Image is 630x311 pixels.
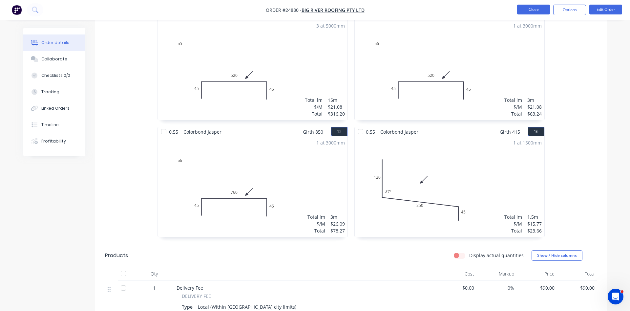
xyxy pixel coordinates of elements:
[527,227,542,234] div: $23.66
[330,213,345,220] div: 3m
[23,133,85,149] button: Profitability
[307,220,325,227] div: $/M
[105,252,128,259] div: Products
[330,227,345,234] div: $78.27
[305,110,323,117] div: Total
[439,284,474,291] span: $0.00
[553,5,586,15] button: Options
[513,139,542,146] div: 1 at 1500mm
[177,285,203,291] span: Delivery Fee
[12,5,22,15] img: Factory
[527,110,542,117] div: $63.24
[328,103,345,110] div: $21.08
[307,213,325,220] div: Total lm
[504,97,522,103] div: Total lm
[135,267,174,280] div: Qty
[504,213,522,220] div: Total lm
[436,267,477,280] div: Cost
[608,289,623,304] iframe: Intercom live chat
[328,97,345,103] div: 15m
[23,100,85,117] button: Linked Orders
[527,213,542,220] div: 1.5m
[41,105,70,111] div: Linked Orders
[363,127,378,137] span: 0.55
[330,220,345,227] div: $26.09
[504,220,522,227] div: $/M
[41,122,59,128] div: Timeline
[23,51,85,67] button: Collaborate
[158,137,347,237] div: p645760451 at 3000mmTotal lm$/MTotal3m$26.09$78.27
[331,127,347,136] button: 15
[517,5,550,14] button: Close
[303,127,323,137] span: Girth 850
[560,284,595,291] span: $90.00
[532,250,582,261] button: Show / Hide columns
[527,220,542,227] div: $15.77
[41,89,59,95] div: Tracking
[528,127,544,136] button: 16
[302,7,365,13] a: BIG RIVER ROOFING PTY LTD
[41,73,70,78] div: Checklists 0/0
[41,138,66,144] div: Profitability
[182,293,211,300] span: DELIVERY FEE
[23,84,85,100] button: Tracking
[307,227,325,234] div: Total
[305,97,323,103] div: Total lm
[519,284,555,291] span: $90.00
[316,139,345,146] div: 1 at 3000mm
[166,127,181,137] span: 0.55
[23,67,85,84] button: Checklists 0/0
[153,284,156,291] span: 1
[479,284,514,291] span: 0%
[477,267,517,280] div: Markup
[355,20,544,120] div: p645520451 at 3000mmTotal lm$/MTotal3m$21.08$63.24
[589,5,622,14] button: Edit Order
[527,103,542,110] div: $21.08
[41,40,69,46] div: Order details
[316,22,345,29] div: 3 at 5000mm
[41,56,67,62] div: Collaborate
[328,110,345,117] div: $316.20
[500,127,520,137] span: Girth 415
[517,267,557,280] div: Price
[23,34,85,51] button: Order details
[557,267,598,280] div: Total
[266,7,302,13] span: Order #24880 -
[513,22,542,29] div: 1 at 3000mm
[23,117,85,133] button: Timeline
[355,137,544,237] div: 01202504587º1 at 1500mmTotal lm$/MTotal1.5m$15.77$23.66
[504,110,522,117] div: Total
[504,227,522,234] div: Total
[378,127,421,137] span: Colorbond Jasper
[305,103,323,110] div: $/M
[527,97,542,103] div: 3m
[181,127,224,137] span: Colorbond Jasper
[158,20,347,120] div: p545520453 at 5000mmTotal lm$/MTotal15m$21.08$316.20
[469,252,524,259] label: Display actual quantities
[504,103,522,110] div: $/M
